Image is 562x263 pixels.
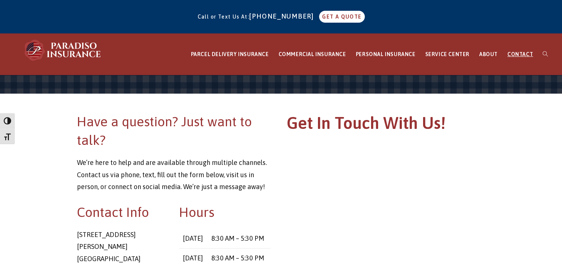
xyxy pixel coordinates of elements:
span: PERSONAL INSURANCE [356,51,416,57]
span: SERVICE CENTER [425,51,469,57]
a: SERVICE CENTER [420,34,474,75]
a: [PHONE_NUMBER] [249,12,318,20]
span: ABOUT [479,51,498,57]
h1: Get In Touch With Us! [287,112,481,138]
img: Paradiso Insurance [22,39,104,61]
td: [DATE] [179,229,207,249]
a: GET A QUOTE [319,11,364,23]
h2: Hours [179,203,270,221]
a: CONTACT [503,34,538,75]
h2: Have a question? Just want to talk? [77,112,271,150]
span: PARCEL DELIVERY INSURANCE [191,51,269,57]
h2: Contact Info [77,203,168,221]
time: 8:30 AM – 5:30 PM [211,234,264,242]
time: 8:30 AM – 5:30 PM [211,254,264,262]
span: COMMERCIAL INSURANCE [279,51,346,57]
span: Call or Text Us At: [197,14,249,20]
a: COMMERCIAL INSURANCE [274,34,351,75]
p: We’re here to help and are available through multiple channels. Contact us via phone, text, fill ... [77,157,271,193]
a: ABOUT [474,34,503,75]
a: PARCEL DELIVERY INSURANCE [186,34,274,75]
span: CONTACT [507,51,533,57]
a: PERSONAL INSURANCE [351,34,420,75]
